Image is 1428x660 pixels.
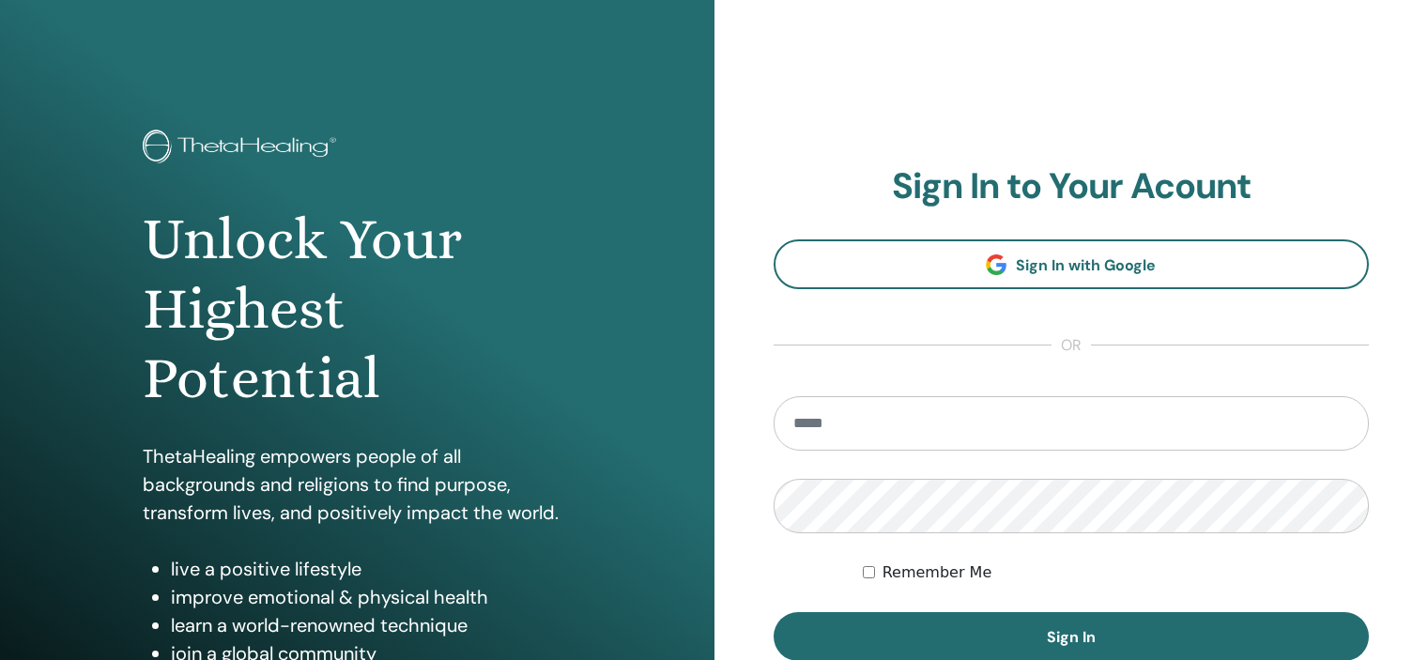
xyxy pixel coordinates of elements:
[863,561,1369,584] div: Keep me authenticated indefinitely or until I manually logout
[1047,627,1096,647] span: Sign In
[1016,255,1156,275] span: Sign In with Google
[883,561,992,584] label: Remember Me
[774,165,1370,208] h2: Sign In to Your Acount
[171,555,572,583] li: live a positive lifestyle
[774,239,1370,289] a: Sign In with Google
[171,611,572,639] li: learn a world-renowned technique
[143,442,572,527] p: ThetaHealing empowers people of all backgrounds and religions to find purpose, transform lives, a...
[143,205,572,414] h1: Unlock Your Highest Potential
[1052,334,1091,357] span: or
[171,583,572,611] li: improve emotional & physical health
